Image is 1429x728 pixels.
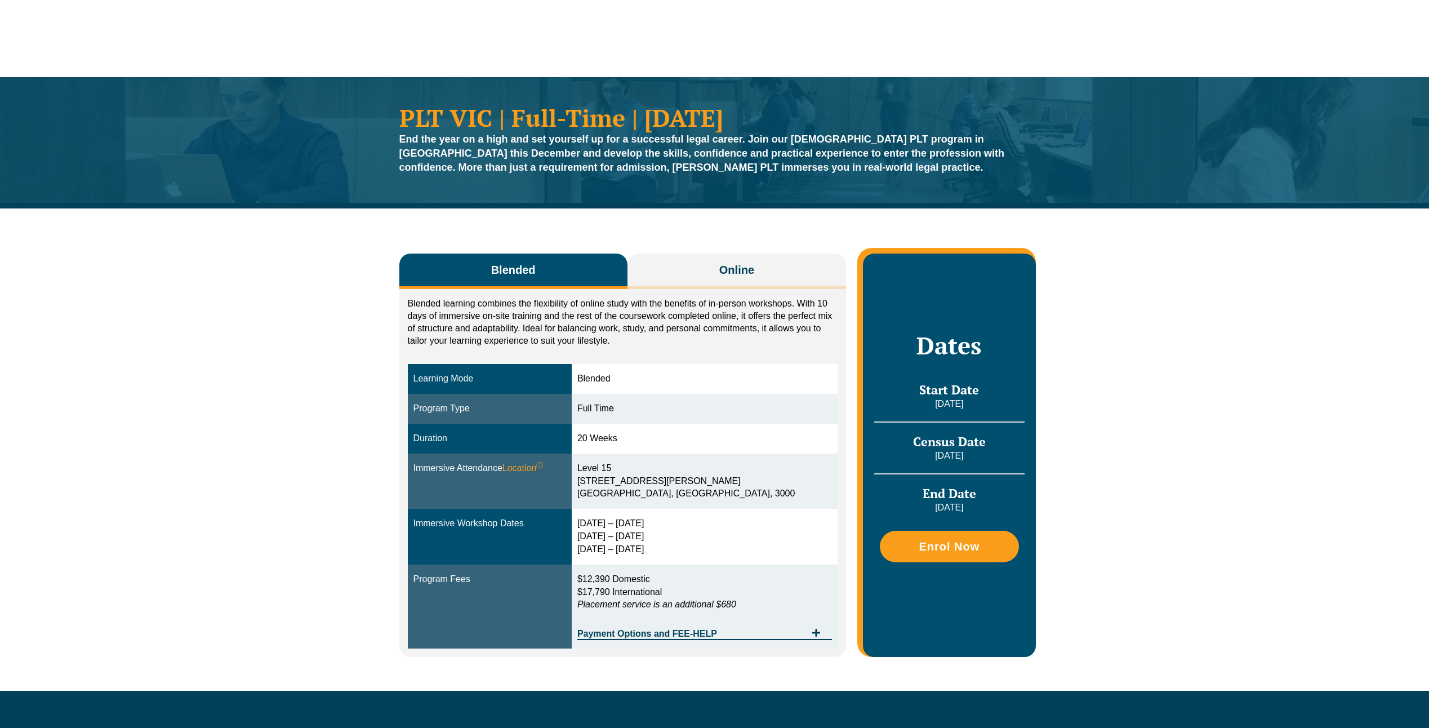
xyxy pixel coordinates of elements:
span: $12,390 Domestic [577,574,650,584]
p: [DATE] [874,501,1024,514]
div: Blended [577,372,832,385]
div: Level 15 [STREET_ADDRESS][PERSON_NAME] [GEOGRAPHIC_DATA], [GEOGRAPHIC_DATA], 3000 [577,462,832,501]
div: Tabs. Open items with Enter or Space, close with Escape and navigate using the Arrow keys. [399,254,847,657]
span: Blended [491,262,536,278]
p: Blended learning combines the flexibility of online study with the benefits of in-person workshop... [408,298,838,347]
sup: ⓘ [536,461,543,469]
p: [DATE] [874,450,1024,462]
span: Location [502,462,544,475]
em: Placement service is an additional $680 [577,600,736,609]
a: Enrol Now [880,531,1018,562]
span: End Date [923,485,976,501]
strong: End the year on a high and set yourself up for a successful legal career. Join our [DEMOGRAPHIC_D... [399,134,1005,173]
div: Program Type [413,402,566,415]
span: $17,790 International [577,587,662,597]
div: Learning Mode [413,372,566,385]
p: [DATE] [874,398,1024,410]
div: Immersive Workshop Dates [413,517,566,530]
div: [DATE] – [DATE] [DATE] – [DATE] [DATE] – [DATE] [577,517,832,556]
div: Full Time [577,402,832,415]
h1: PLT VIC | Full-Time | [DATE] [399,105,1030,130]
div: Immersive Attendance [413,462,566,475]
h2: Dates [874,331,1024,359]
div: Program Fees [413,573,566,586]
span: Online [719,262,754,278]
span: Enrol Now [919,541,980,552]
span: Census Date [913,433,986,450]
div: 20 Weeks [577,432,832,445]
div: Duration [413,432,566,445]
span: Start Date [919,381,979,398]
span: Payment Options and FEE-HELP [577,629,806,638]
